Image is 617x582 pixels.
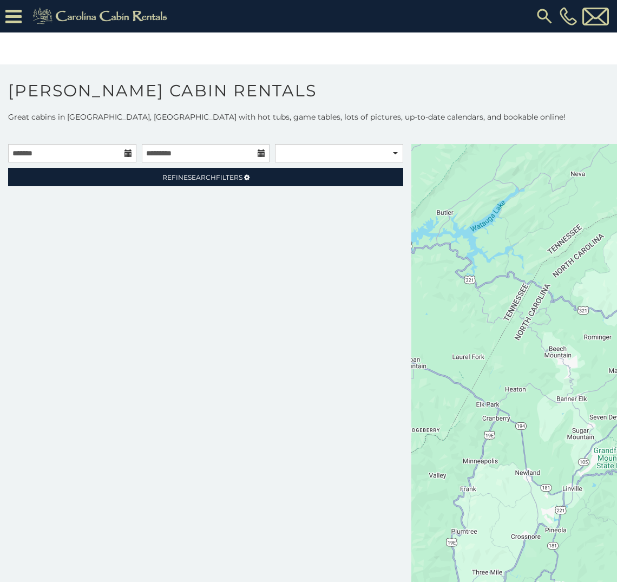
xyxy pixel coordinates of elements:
span: Search [188,173,216,181]
img: Khaki-logo.png [27,5,176,27]
img: search-regular.svg [535,6,554,26]
a: [PHONE_NUMBER] [557,7,580,25]
span: Refine Filters [162,173,242,181]
a: RefineSearchFilters [8,168,403,186]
